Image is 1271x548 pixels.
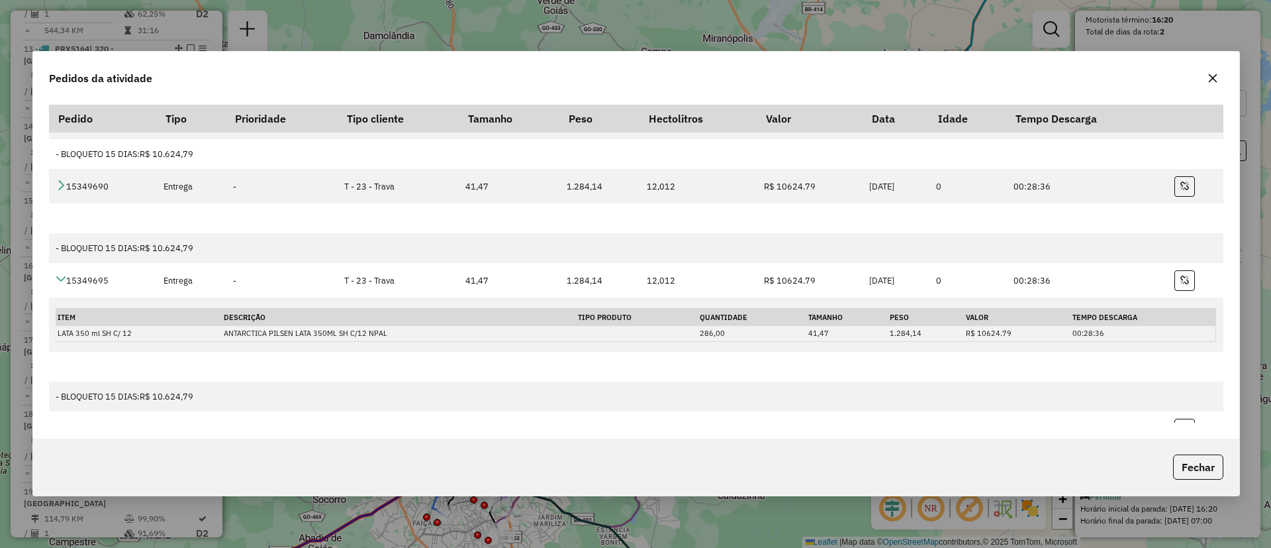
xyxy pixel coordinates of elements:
td: 41,47 [459,411,559,446]
td: - [226,263,338,298]
th: Item [56,309,222,327]
td: 15349690 [49,169,156,203]
th: Tempo Descarga [1007,105,1168,133]
td: R$ 10624.79 [964,326,1070,341]
span: T - 23 - Trava [344,181,395,192]
td: 0 [929,169,1007,203]
td: LATA 350 ml SH C/ 12 [56,326,222,341]
td: ANTARCTICA PILSEN LATA 350ML SH C/12 NPAL [222,326,577,341]
th: Idade [929,105,1007,133]
span: 12,012 [647,275,675,286]
td: - [226,169,338,203]
td: 41,47 [459,263,559,298]
th: Prioridade [226,105,338,133]
th: Tipo Produto [576,309,697,327]
th: Tipo cliente [338,105,459,133]
td: 00:28:36 [1007,411,1168,446]
td: [DATE] [863,411,929,446]
td: 0 [929,411,1007,446]
td: R$ 10624.79 [757,263,863,298]
th: Descrição [222,309,577,327]
th: Tipo [156,105,226,133]
th: Tamanho [806,309,887,327]
div: - BLOQUETO 15 DIAS: [56,148,1216,160]
td: 15349685 [49,411,156,446]
span: R$ 10.624,79 [140,243,193,254]
th: Valor [757,105,863,133]
th: Peso [888,309,965,327]
th: Peso [559,105,639,133]
span: Entrega [164,181,193,192]
span: Entrega [164,275,193,286]
td: R$ 10624.79 [757,169,863,203]
td: 00:28:36 [1007,263,1168,298]
span: 12,012 [647,181,675,192]
td: 286,00 [698,326,806,341]
th: Data [863,105,929,133]
span: Pedidos da atividade [49,70,152,86]
button: Fechar [1173,455,1223,480]
td: 1.284,14 [559,411,639,446]
div: - BLOQUETO 15 DIAS: [56,242,1216,254]
th: Tamanho [459,105,559,133]
td: 00:28:36 [1007,169,1168,203]
td: 00:28:36 [1070,326,1215,341]
th: Pedido [49,105,156,133]
td: 41,47 [459,169,559,203]
td: R$ 10624.79 [757,411,863,446]
td: 15349695 [49,263,156,298]
td: 0 [929,263,1007,298]
div: - BLOQUETO 15 DIAS: [56,390,1216,403]
td: - [226,411,338,446]
span: R$ 10.624,79 [140,391,193,402]
span: T - 23 - Trava [344,275,395,286]
td: 1.284,14 [888,326,965,341]
span: R$ 10.624,79 [140,148,193,160]
th: Quantidade [698,309,806,327]
th: Valor [964,309,1070,327]
td: 1.284,14 [559,169,639,203]
th: Hectolitros [639,105,757,133]
td: [DATE] [863,263,929,298]
td: 41,47 [806,326,887,341]
td: [DATE] [863,169,929,203]
th: Tempo Descarga [1070,309,1215,327]
td: 1.284,14 [559,263,639,298]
